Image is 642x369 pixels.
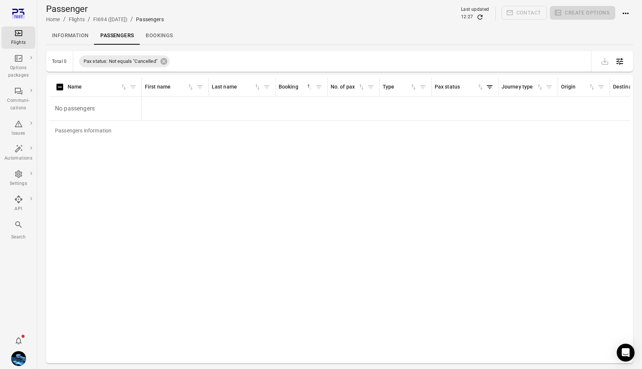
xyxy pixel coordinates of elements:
button: Filter by first name [194,81,205,93]
a: Options packages [1,52,35,81]
span: Please make a selection to create an option package [550,6,615,21]
a: Bookings [140,27,179,45]
a: Flights [69,16,85,22]
a: Flights [1,26,35,49]
div: Journey type [502,83,536,91]
button: Filter by booking [313,81,324,93]
div: API [4,205,32,213]
span: Pax status [435,83,484,91]
div: Name [68,83,120,91]
div: Total 0 [52,59,67,64]
div: Options packages [4,64,32,79]
button: Refresh data [476,13,484,21]
span: Pax status: Not equals "Cancelled" [79,58,162,65]
a: Settings [1,167,35,190]
div: Passengers information [49,121,117,140]
div: Search [4,234,32,241]
div: Pax status [435,83,477,91]
span: Please make a selection to create communications [502,6,547,21]
div: Sort by origin in ascending order [561,83,596,91]
div: Booking [279,83,306,91]
div: 12:27 [461,13,473,21]
li: / [88,15,90,24]
button: Filter by journey type [544,81,555,93]
a: Issues [1,117,35,139]
div: Sort by name in ascending order [68,83,127,91]
div: Flights [4,39,32,46]
div: Sort by journey type in ascending order [502,83,544,91]
span: Booking [279,83,313,91]
div: Destination [613,83,640,91]
div: Passengers [136,16,164,23]
button: Notifications [11,333,26,348]
img: shutterstock-1708408498.jpg [11,351,26,366]
div: Communi-cations [4,97,32,112]
div: Last updated [461,6,489,13]
nav: Breadcrumbs [46,15,164,24]
p: No passengers [52,98,139,119]
div: No. of pax [331,83,358,91]
a: Information [46,27,94,45]
button: Search [1,218,35,243]
button: Filter by type [417,81,428,93]
span: Name [68,83,127,91]
button: Daníel Benediktsson [8,348,29,369]
a: Passengers [94,27,140,45]
div: Settings [4,180,32,187]
button: Filter by origin [596,81,607,93]
div: Automations [4,155,32,162]
div: Sort by booking in descending order [279,83,313,91]
button: Filter by no. of pax [365,81,376,93]
span: Origin [561,83,596,91]
a: API [1,193,35,215]
div: Sort by first name in ascending order [145,83,194,91]
span: First name [145,83,194,91]
a: Communi-cations [1,84,35,114]
div: Last name [212,83,254,91]
div: Pax status: Not equals "Cancelled" [79,55,170,67]
div: Open Intercom Messenger [617,344,635,362]
a: Home [46,16,60,22]
div: Sort by last name in ascending order [212,83,261,91]
div: Sort by no. of pax in ascending order [331,83,365,91]
div: Issues [4,130,32,137]
span: Last name [212,83,261,91]
button: Filter by last name [261,81,272,93]
div: First name [145,83,187,91]
div: Sort by type in ascending order [383,83,417,91]
span: Please make a selection to export [597,57,612,64]
div: Local navigation [46,27,633,45]
button: Filter by pax status [484,81,495,93]
a: FI694 ([DATE]) [93,16,127,22]
span: Journey type [502,83,544,91]
div: Sort by pax status in ascending order [435,83,484,91]
button: Open table configuration [612,54,627,69]
h1: Passenger [46,3,164,15]
button: Actions [618,6,633,21]
button: Filter by name [127,81,139,93]
span: No. of pax [331,83,365,91]
li: / [63,15,66,24]
li: / [130,15,133,24]
span: Type [383,83,417,91]
a: Automations [1,142,35,164]
div: Origin [561,83,588,91]
div: Type [383,83,410,91]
